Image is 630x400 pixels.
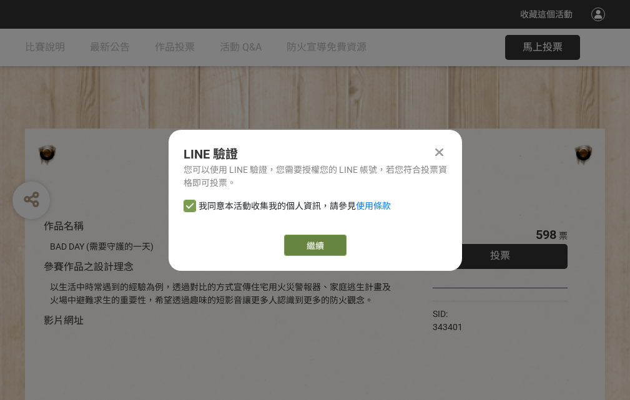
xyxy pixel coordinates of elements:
a: 最新公告 [90,29,130,66]
span: 最新公告 [90,41,130,53]
span: 票 [559,231,568,241]
span: 我同意本活動收集我的個人資訊，請參見 [199,200,391,213]
span: 比賽說明 [25,41,65,53]
span: SID: 343401 [433,309,463,332]
a: 作品投票 [155,29,195,66]
span: 參賽作品之設計理念 [44,261,134,273]
a: 防火宣導免費資源 [287,29,367,66]
iframe: Facebook Share [466,308,528,320]
span: 投票 [490,250,510,261]
span: 防火宣導免費資源 [287,41,367,53]
a: 活動 Q&A [220,29,262,66]
span: 598 [536,227,556,242]
div: 您可以使用 LINE 驗證，您需要授權您的 LINE 帳號，若您符合投票資格即可投票。 [184,163,447,190]
span: 作品投票 [155,41,195,53]
span: 影片網址 [44,315,84,326]
span: 馬上投票 [523,41,563,53]
a: 比賽說明 [25,29,65,66]
span: 活動 Q&A [220,41,262,53]
div: BAD DAY (需要守護的一天) [50,240,395,253]
a: 使用條款 [356,201,391,211]
div: 以生活中時常遇到的經驗為例，透過對比的方式宣傳住宅用火災警報器、家庭逃生計畫及火場中避難求生的重要性，希望透過趣味的短影音讓更多人認識到更多的防火觀念。 [50,281,395,307]
div: LINE 驗證 [184,145,447,163]
span: 收藏這個活動 [520,9,573,19]
a: 繼續 [284,235,347,256]
button: 馬上投票 [505,35,580,60]
span: 作品名稱 [44,220,84,232]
